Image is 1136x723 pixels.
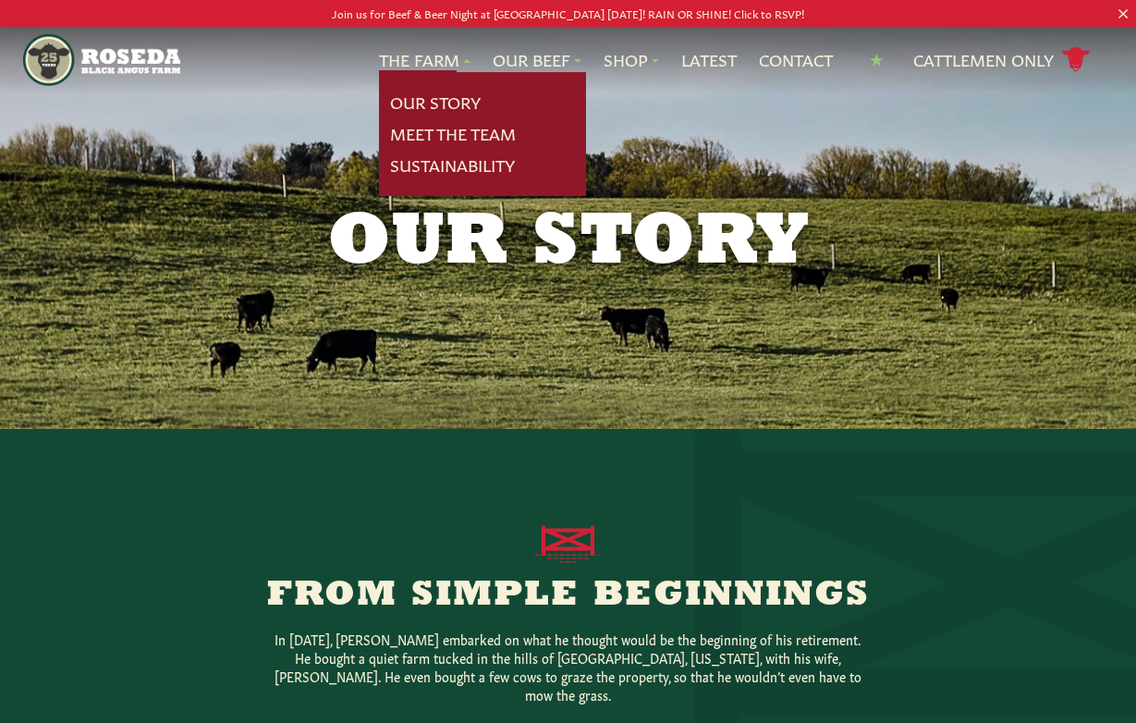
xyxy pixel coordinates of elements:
a: Sustainability [390,153,515,178]
a: Cattlemen Only [913,43,1091,76]
a: Contact [759,48,833,72]
p: In [DATE], [PERSON_NAME] embarked on what he thought would be the beginning of his retirement. He... [273,630,864,704]
img: https://roseda.com/wp-content/uploads/2021/05/roseda-25-header.png [23,34,180,86]
a: Our Story [390,91,481,115]
a: Shop [604,48,659,72]
p: Join us for Beef & Beer Night at [GEOGRAPHIC_DATA] [DATE]! RAIN OR SHINE! Click to RSVP! [56,4,1079,23]
a: Our Beef [493,48,581,72]
a: Latest [681,48,737,72]
a: The Farm [379,48,470,72]
nav: Main Navigation [23,27,1114,93]
h2: From Simple Beginnings [214,578,923,615]
h1: Our Story [95,207,1042,281]
a: Meet The Team [390,122,516,146]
